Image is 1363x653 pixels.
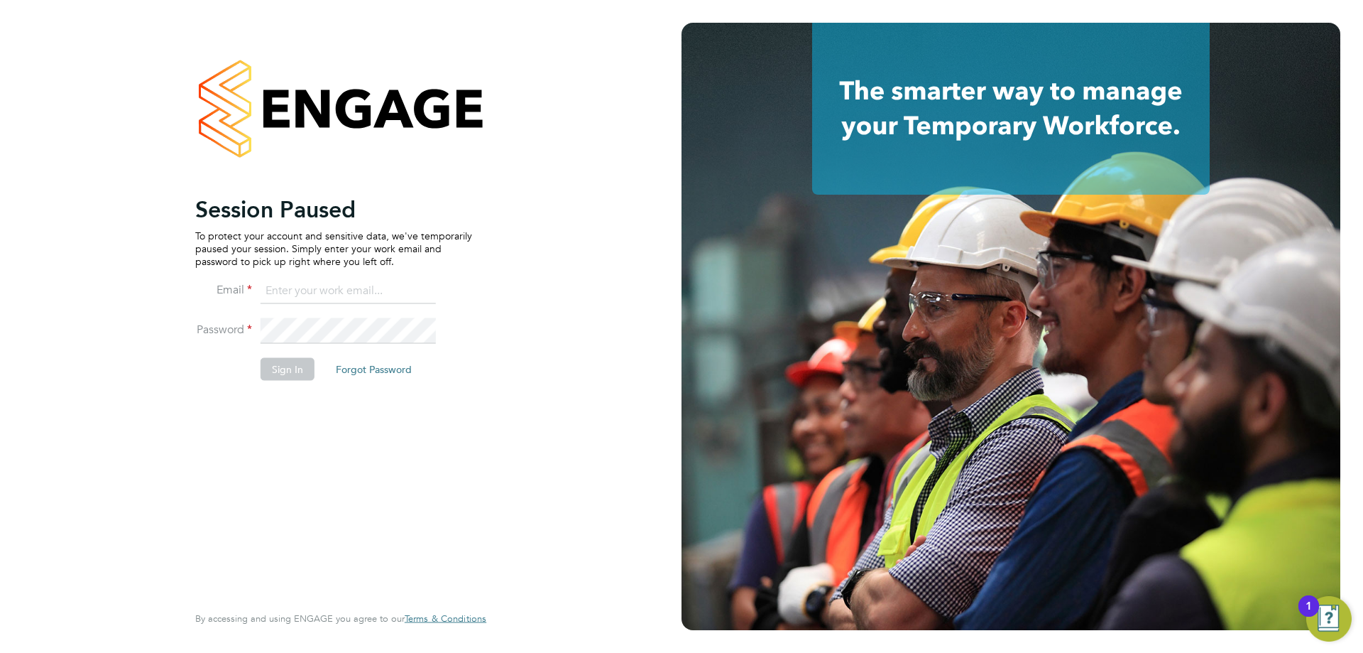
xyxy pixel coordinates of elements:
h2: Session Paused [195,195,472,223]
input: Enter your work email... [261,279,436,304]
span: Terms & Conditions [405,612,486,625]
button: Sign In [261,357,314,380]
span: By accessing and using ENGAGE you agree to our [195,612,486,625]
a: Terms & Conditions [405,613,486,625]
label: Email [195,282,252,297]
button: Open Resource Center, 1 new notification [1306,596,1352,642]
button: Forgot Password [324,357,423,380]
p: To protect your account and sensitive data, we've temporarily paused your session. Simply enter y... [195,229,472,268]
div: 1 [1305,606,1312,625]
label: Password [195,322,252,337]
